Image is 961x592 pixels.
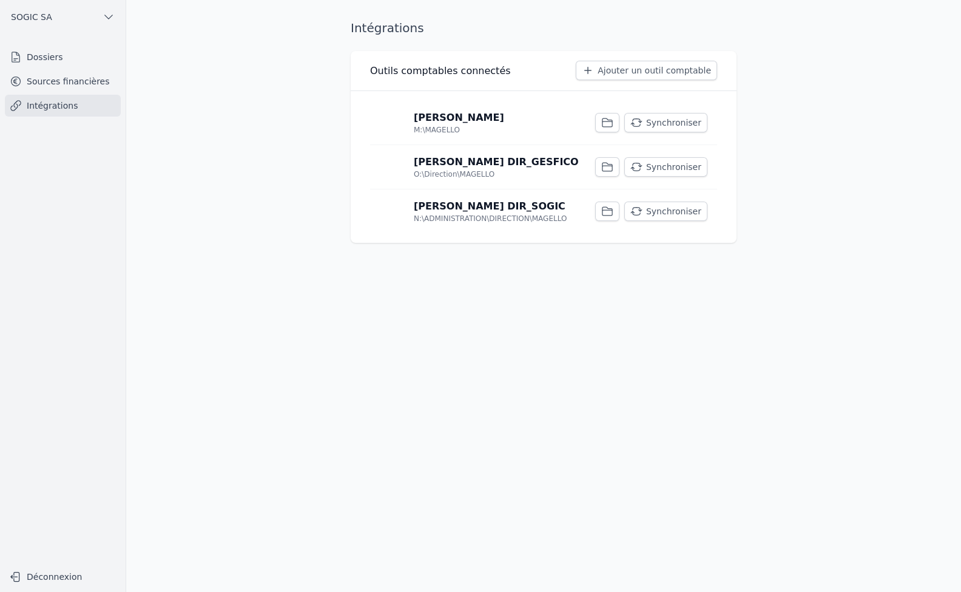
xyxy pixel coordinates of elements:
p: O:\Direction\MAGELLO [414,169,494,179]
a: [PERSON_NAME] DIR_GESFICO O:\Direction\MAGELLO Synchroniser [370,145,717,189]
h1: Intégrations [351,19,424,36]
button: Synchroniser [624,113,707,132]
p: [PERSON_NAME] DIR_GESFICO [414,155,579,169]
span: SOGIC SA [11,11,52,23]
p: [PERSON_NAME] DIR_SOGIC [414,199,565,214]
button: SOGIC SA [5,7,121,27]
a: [PERSON_NAME] DIR_SOGIC N:\ADMINISTRATION\DIRECTION\MAGELLO Synchroniser [370,189,717,233]
button: Synchroniser [624,157,707,177]
button: Ajouter un outil comptable [576,61,717,80]
a: Sources financières [5,70,121,92]
a: Intégrations [5,95,121,117]
p: N:\ADMINISTRATION\DIRECTION\MAGELLO [414,214,567,223]
a: Dossiers [5,46,121,68]
button: Synchroniser [624,202,707,221]
h3: Outils comptables connectés [370,64,511,78]
p: M:\MAGELLO [414,125,460,135]
a: [PERSON_NAME] M:\MAGELLO Synchroniser [370,101,717,145]
button: Déconnexion [5,567,121,587]
p: [PERSON_NAME] [414,111,504,125]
